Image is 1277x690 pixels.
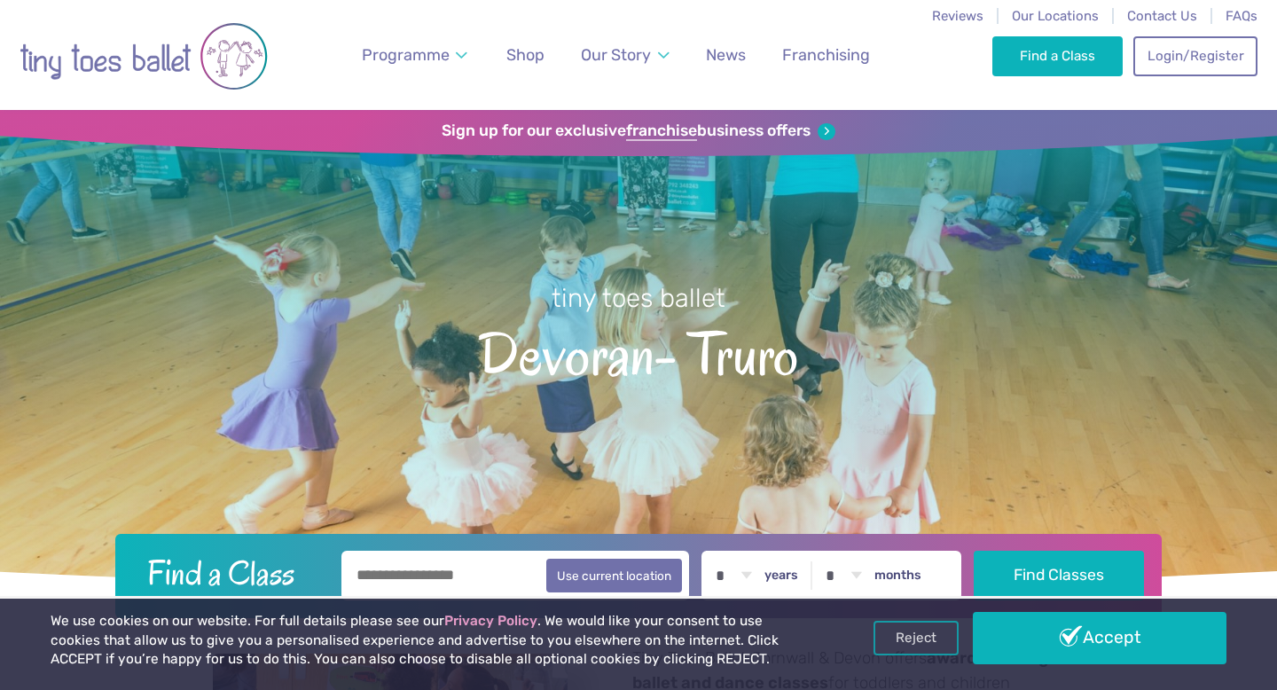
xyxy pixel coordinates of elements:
[442,122,834,141] a: Sign up for our exclusivefranchisebusiness offers
[1226,8,1257,24] a: FAQs
[774,35,878,75] a: Franchising
[20,12,268,101] img: tiny toes ballet
[1133,36,1257,75] a: Login/Register
[874,621,959,655] a: Reject
[31,316,1246,388] span: Devoran- Truro
[552,283,725,313] small: tiny toes ballet
[764,568,798,584] label: years
[1012,8,1099,24] a: Our Locations
[506,45,544,64] span: Shop
[581,45,651,64] span: Our Story
[362,45,450,64] span: Programme
[51,612,815,670] p: We use cookies on our website. For full details please see our . We would like your consent to us...
[932,8,983,24] a: Reviews
[444,613,537,629] a: Privacy Policy
[974,551,1145,600] button: Find Classes
[546,559,682,592] button: Use current location
[698,35,754,75] a: News
[992,36,1123,75] a: Find a Class
[573,35,678,75] a: Our Story
[354,35,476,75] a: Programme
[626,122,697,141] strong: franchise
[782,45,870,64] span: Franchising
[1127,8,1197,24] a: Contact Us
[973,612,1226,663] a: Accept
[706,45,746,64] span: News
[498,35,552,75] a: Shop
[133,551,330,595] h2: Find a Class
[874,568,921,584] label: months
